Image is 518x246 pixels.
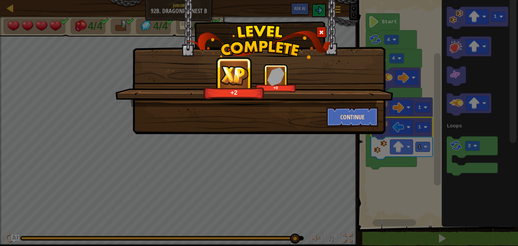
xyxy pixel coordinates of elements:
img: level_complete.png [187,25,332,59]
div: +2 [205,89,263,96]
img: reward_icon_gems.png [267,67,285,86]
img: reward_icon_xp.png [218,64,251,87]
div: +0 [257,85,295,90]
button: Continue [326,107,379,127]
